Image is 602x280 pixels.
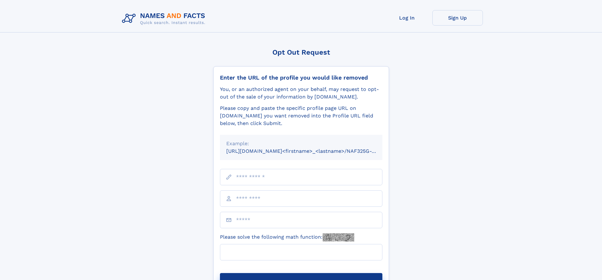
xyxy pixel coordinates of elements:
[382,10,432,26] a: Log In
[432,10,483,26] a: Sign Up
[220,233,354,241] label: Please solve the following math function:
[220,86,382,101] div: You, or an authorized agent on your behalf, may request to opt-out of the sale of your informatio...
[220,104,382,127] div: Please copy and paste the specific profile page URL on [DOMAIN_NAME] you want removed into the Pr...
[119,10,210,27] img: Logo Names and Facts
[213,48,389,56] div: Opt Out Request
[226,140,376,147] div: Example:
[220,74,382,81] div: Enter the URL of the profile you would like removed
[226,148,394,154] small: [URL][DOMAIN_NAME]<firstname>_<lastname>/NAF325G-xxxxxxxx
